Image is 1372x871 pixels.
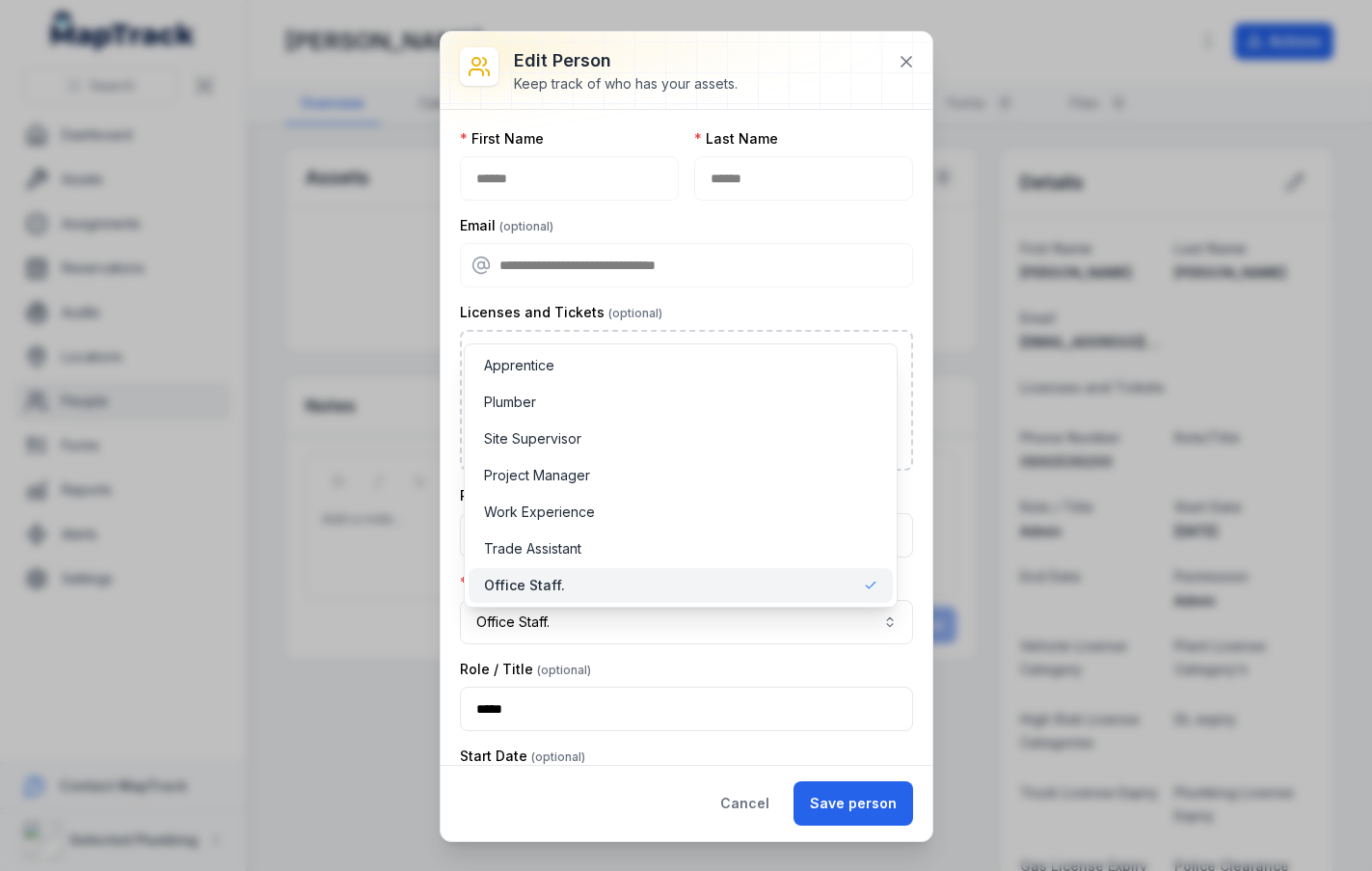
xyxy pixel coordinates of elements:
[484,393,536,412] span: Plumber
[460,600,913,644] button: Office Staff.
[484,429,581,449] span: Site Supervisor
[484,503,595,522] span: Work Experience
[484,466,590,485] span: Project Manager
[484,539,581,558] span: Trade Assistant
[484,576,565,595] span: Office Staff.
[484,356,554,375] span: Apprentice
[464,343,898,608] div: Office Staff.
